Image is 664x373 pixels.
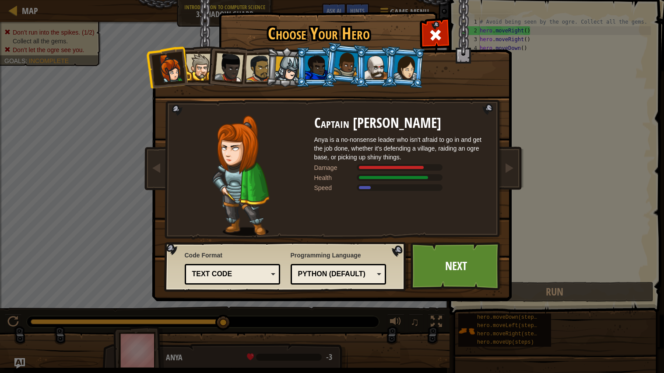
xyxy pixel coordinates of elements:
li: Alejandro the Duelist [236,47,276,88]
li: Gordon the Stalwart [296,47,335,87]
div: Health [314,173,358,182]
img: captain-pose.png [212,116,270,236]
div: Moves at 6 meters per second. [314,183,489,192]
li: Arryn Stonewall [323,42,367,86]
li: Okar Stompfoot [355,47,395,87]
h2: Captain [PERSON_NAME] [314,116,489,131]
div: Anya is a no-nonsense leader who isn't afraid to go in and get the job done, whether it's defendi... [314,135,489,162]
div: Gains 140% of listed Warrior armor health. [314,173,489,182]
div: Deals 120% of listed Warrior weapon damage. [314,163,489,172]
li: Lady Ida Justheart [205,44,248,87]
li: Sir Tharin Thunderfist [177,46,216,86]
li: Illia Shieldsmith [383,46,425,88]
div: Damage [314,163,358,172]
h1: Choose Your Hero [221,25,418,43]
li: Captain Anya Weston [145,46,188,88]
div: Speed [314,183,358,192]
div: Text code [192,269,268,279]
span: Programming Language [291,251,386,260]
a: Next [411,242,502,290]
span: Code Format [185,251,281,260]
img: language-selector-background.png [164,242,408,292]
div: Python (Default) [298,269,374,279]
li: Hattori Hanzō [265,46,306,88]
